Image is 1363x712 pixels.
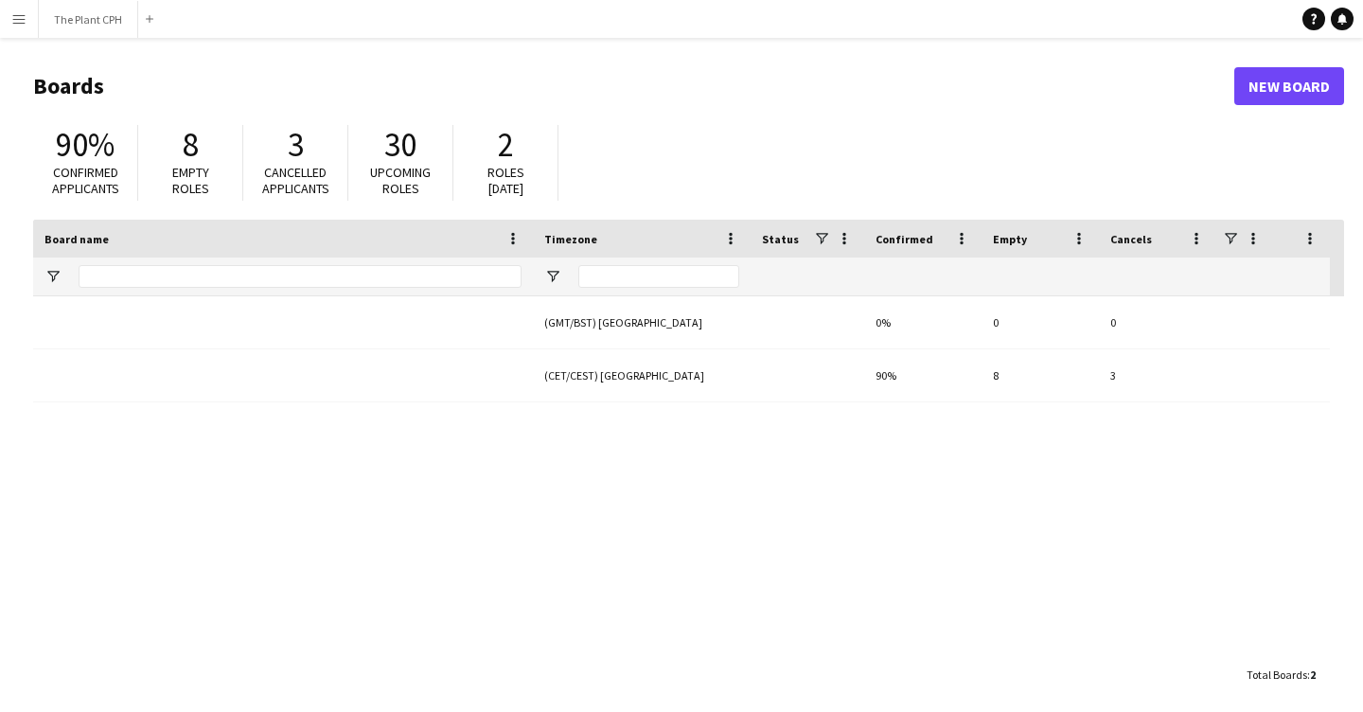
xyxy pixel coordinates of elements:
input: Board name Filter Input [79,265,522,288]
div: 0 [982,296,1099,348]
span: Status [762,232,799,246]
span: 30 [384,124,416,166]
span: Total Boards [1247,667,1307,682]
div: 8 [982,349,1099,401]
div: 90% [864,349,982,401]
span: 2 [1310,667,1316,682]
div: (CET/CEST) [GEOGRAPHIC_DATA] [533,349,751,401]
input: Timezone Filter Input [578,265,739,288]
span: Board name [44,232,109,246]
span: Cancels [1110,232,1152,246]
span: Timezone [544,232,597,246]
span: Empty roles [172,164,209,197]
div: 0 [1099,296,1216,348]
button: Open Filter Menu [44,268,62,285]
div: : [1247,656,1316,693]
span: Confirmed [876,232,933,246]
span: Cancelled applicants [262,164,329,197]
div: 3 [1099,349,1216,401]
a: New Board [1234,67,1344,105]
span: 3 [288,124,304,166]
button: Open Filter Menu [544,268,561,285]
span: Roles [DATE] [487,164,524,197]
h1: Boards [33,72,1234,100]
div: 0% [864,296,982,348]
span: Upcoming roles [370,164,431,197]
span: Empty [993,232,1027,246]
span: 90% [56,124,115,166]
span: 2 [498,124,514,166]
div: (GMT/BST) [GEOGRAPHIC_DATA] [533,296,751,348]
span: 8 [183,124,199,166]
button: The Plant CPH [39,1,138,38]
span: Confirmed applicants [52,164,119,197]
